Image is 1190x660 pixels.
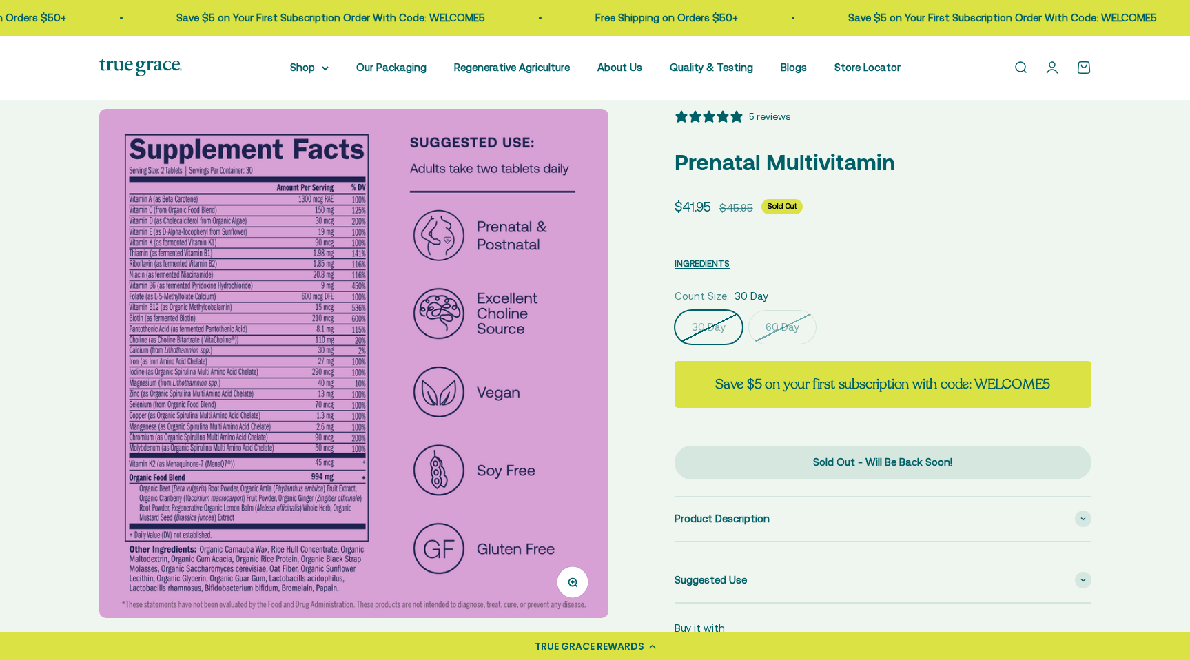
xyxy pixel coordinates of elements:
a: Store Locator [834,61,901,73]
p: Prenatal Multivitamin [675,145,1091,180]
p: Save $5 on Your First Subscription Order With Code: WELCOME5 [842,10,1151,26]
a: Regenerative Agriculture [454,61,570,73]
button: INGREDIENTS [675,255,730,271]
a: Quality & Testing [670,61,753,73]
strong: Save $5 on your first subscription with code: WELCOME5 [715,375,1050,393]
a: Blogs [781,61,807,73]
span: Suggested Use [675,572,747,588]
a: Free Shipping on Orders $50+ [589,12,732,23]
span: Product Description [675,511,770,527]
p: Save $5 on Your First Subscription Order With Code: WELCOME5 [170,10,479,26]
img: Prenatal & Postnatal Excellent Choline Source Vegan Soy Free Gluten Free [99,109,608,618]
p: Buy it with [675,620,725,637]
button: 5 stars, 5 ratings [675,109,790,124]
button: Sold Out - Will Be Back Soon! [675,446,1091,480]
div: Sold Out - Will Be Back Soon! [702,454,1064,471]
summary: Suggested Use [675,558,1091,602]
a: About Us [597,61,642,73]
span: INGREDIENTS [675,258,730,269]
sold-out-badge: Sold Out [761,199,803,214]
legend: Count Size: [675,288,729,305]
a: Our Packaging [356,61,427,73]
compare-at-price: $45.95 [719,200,753,216]
div: 5 reviews [749,109,790,124]
div: TRUE GRACE REWARDS [535,639,644,654]
sale-price: $41.95 [675,196,711,217]
summary: Product Description [675,497,1091,541]
span: 30 Day [735,288,768,305]
summary: Shop [290,59,329,76]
